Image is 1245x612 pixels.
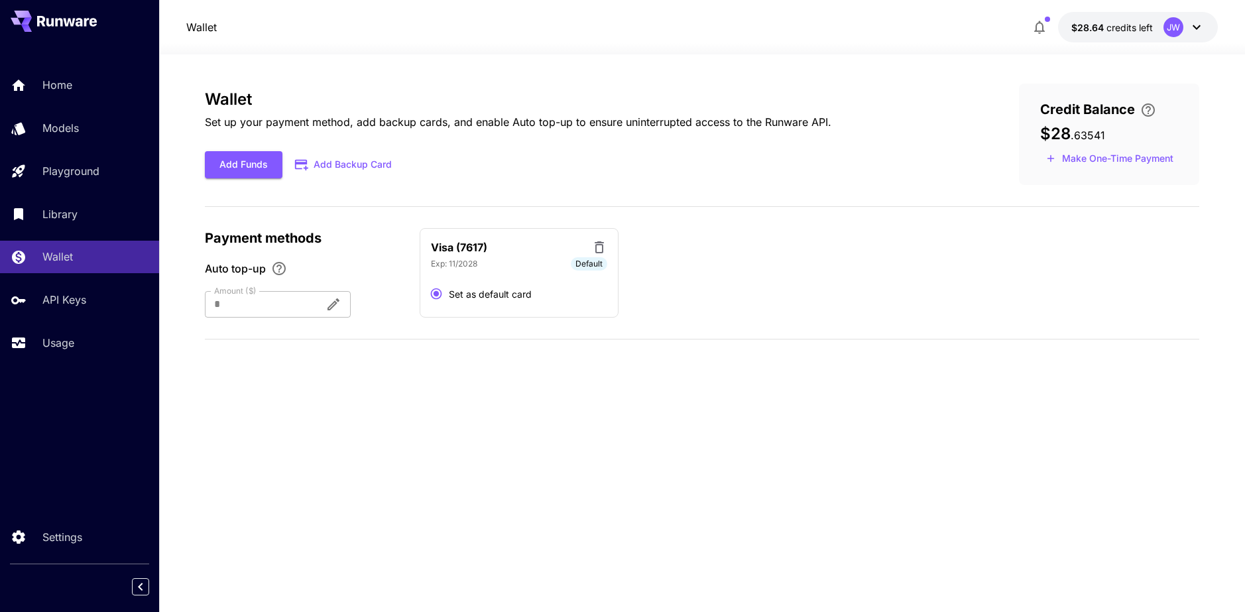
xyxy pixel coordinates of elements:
[42,120,79,136] p: Models
[186,19,217,35] nav: breadcrumb
[431,258,477,270] p: Exp: 11/2028
[1040,149,1179,169] button: Make a one-time, non-recurring payment
[42,335,74,351] p: Usage
[1040,124,1071,143] span: $28
[205,90,831,109] h3: Wallet
[42,206,78,222] p: Library
[42,292,86,308] p: API Keys
[1071,129,1105,142] span: . 63541
[1058,12,1218,42] button: $28.63541JW
[1071,21,1153,34] div: $28.63541
[42,529,82,545] p: Settings
[42,77,72,93] p: Home
[266,261,292,276] button: Enable Auto top-up to ensure uninterrupted service. We'll automatically bill the chosen amount wh...
[205,228,404,248] p: Payment methods
[449,287,532,301] span: Set as default card
[571,258,607,270] span: Default
[1106,22,1153,33] span: credits left
[1040,99,1135,119] span: Credit Balance
[282,152,406,178] button: Add Backup Card
[42,163,99,179] p: Playground
[205,261,266,276] span: Auto top-up
[205,114,831,130] p: Set up your payment method, add backup cards, and enable Auto top-up to ensure uninterrupted acce...
[214,285,257,296] label: Amount ($)
[1135,102,1161,118] button: Enter your card details and choose an Auto top-up amount to avoid service interruptions. We'll au...
[42,249,73,265] p: Wallet
[142,575,159,599] div: Collapse sidebar
[431,239,487,255] p: Visa (7617)
[1163,17,1183,37] div: JW
[1071,22,1106,33] span: $28.64
[186,19,217,35] a: Wallet
[205,151,282,178] button: Add Funds
[132,578,149,595] button: Collapse sidebar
